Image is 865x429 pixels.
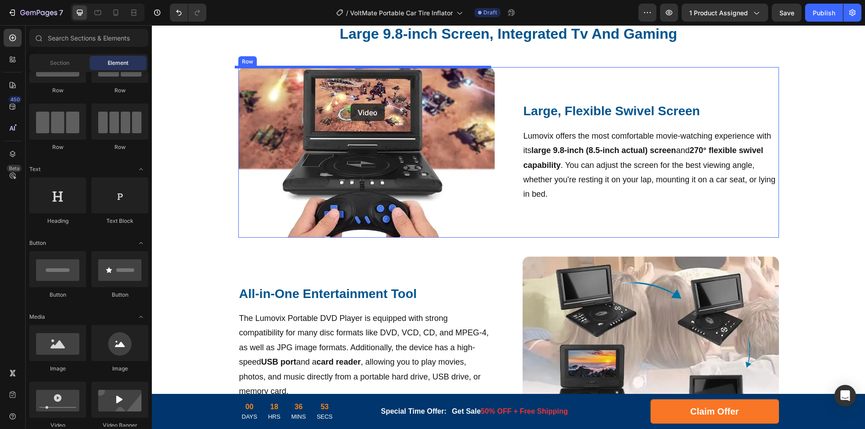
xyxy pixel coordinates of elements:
[7,165,22,172] div: Beta
[91,217,148,225] div: Text Block
[91,365,148,373] div: Image
[4,4,67,22] button: 7
[350,8,453,18] span: VoltMate Portable Car Tire Inflator
[29,217,86,225] div: Heading
[779,9,794,17] span: Save
[108,59,128,67] span: Element
[29,365,86,373] div: Image
[134,236,148,250] span: Toggle open
[29,143,86,151] div: Row
[346,8,348,18] span: /
[170,4,206,22] div: Undo/Redo
[91,291,148,299] div: Button
[29,291,86,299] div: Button
[9,96,22,103] div: 450
[29,239,46,247] span: Button
[50,59,69,67] span: Section
[59,7,63,18] p: 7
[689,8,748,18] span: 1 product assigned
[483,9,497,17] span: Draft
[91,143,148,151] div: Row
[134,162,148,176] span: Toggle open
[91,86,148,95] div: Row
[682,4,768,22] button: 1 product assigned
[152,25,865,429] iframe: Design area
[772,4,801,22] button: Save
[29,165,41,173] span: Text
[29,29,148,47] input: Search Sections & Elements
[134,310,148,324] span: Toggle open
[29,313,45,321] span: Media
[805,4,843,22] button: Publish
[834,385,856,406] div: Open Intercom Messenger
[813,8,835,18] div: Publish
[29,86,86,95] div: Row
